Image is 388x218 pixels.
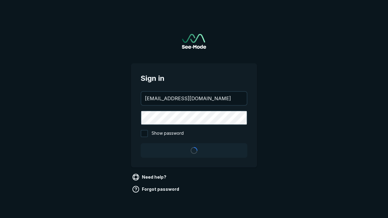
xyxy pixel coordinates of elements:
a: Forgot password [131,184,182,194]
a: Go to sign in [182,34,206,49]
a: Need help? [131,172,169,182]
img: See-Mode Logo [182,34,206,49]
span: Show password [152,130,184,137]
input: your@email.com [141,92,247,105]
span: Sign in [141,73,247,84]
